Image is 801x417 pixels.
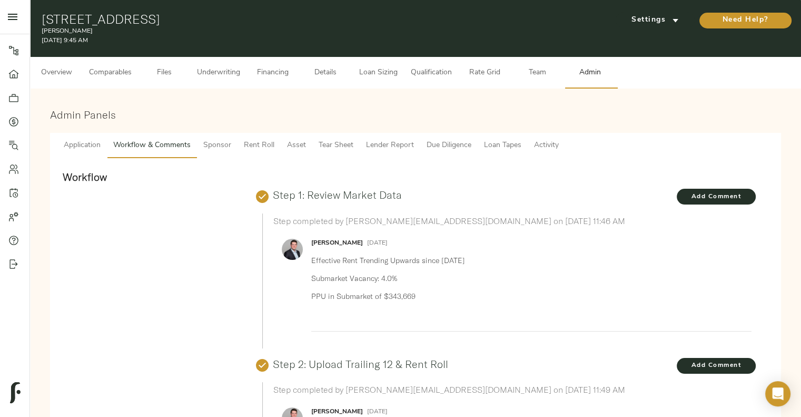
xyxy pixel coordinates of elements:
[367,409,388,415] span: [DATE]
[677,360,756,371] span: Add Comment
[10,382,21,403] img: logo
[273,214,751,228] h6: Step completed by [PERSON_NAME][EMAIL_ADDRESS][DOMAIN_NAME] on [DATE] 11:46 AM
[319,139,353,152] span: Tear Sheet
[273,357,448,371] a: Step 2: Upload Trailing 12 & Rent Roll
[677,189,756,205] button: Add Comment
[253,66,293,80] span: Financing
[677,358,756,374] button: Add Comment
[534,139,559,152] span: Activity
[358,66,398,80] span: Loan Sizing
[699,13,792,28] button: Need Help?
[366,139,414,152] span: Lender Report
[203,139,231,152] span: Sponsor
[427,139,471,152] span: Due Diligence
[311,255,743,266] p: Effective Rent Trending Upwards since [DATE]
[42,26,540,36] p: [PERSON_NAME]
[42,36,540,45] p: [DATE] 9:45 AM
[89,66,132,80] span: Comparables
[36,66,76,80] span: Overview
[273,188,402,201] a: Step 1: Review Market Data
[484,139,521,152] span: Loan Tapes
[144,66,184,80] span: Files
[765,381,790,406] div: Open Intercom Messenger
[710,14,781,27] span: Need Help?
[616,12,695,28] button: Settings
[311,240,363,246] strong: [PERSON_NAME]
[570,66,610,80] span: Admin
[464,66,505,80] span: Rate Grid
[113,139,191,152] span: Workflow & Comments
[64,139,101,152] span: Application
[626,14,684,27] span: Settings
[677,191,756,202] span: Add Comment
[411,66,452,80] span: Qualification
[42,12,540,26] h1: [STREET_ADDRESS]
[367,240,388,246] span: [DATE]
[282,239,303,260] img: ACg8ocIz5g9J6yCiuTqIbLSOf7QS26iXPmlYHhlR4Dia-I2p_gZrFA=s96-c
[50,109,781,121] h3: Admin Panels
[517,66,557,80] span: Team
[244,139,274,152] span: Rent Roll
[273,382,751,397] h6: Step completed by [PERSON_NAME][EMAIL_ADDRESS][DOMAIN_NAME] on [DATE] 11:49 AM
[311,409,363,415] strong: [PERSON_NAME]
[63,170,107,183] strong: Workflow
[311,273,743,284] p: Submarket Vacancy: 4.0%
[311,291,743,302] p: PPU in Submarket of $343,669
[197,66,240,80] span: Underwriting
[305,66,345,80] span: Details
[287,139,306,152] span: Asset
